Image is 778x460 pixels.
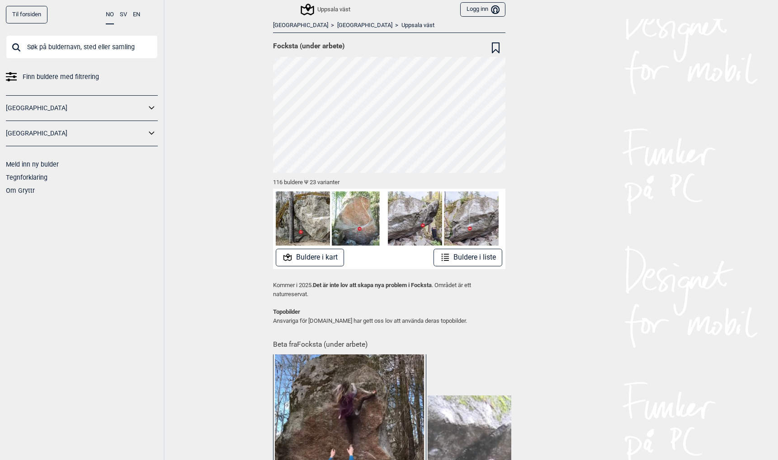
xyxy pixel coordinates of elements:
[273,308,300,315] strong: Topobilder
[395,22,398,29] span: >
[444,191,498,246] img: Valley girl
[273,173,505,189] div: 116 buldere Ψ 23 varianter
[388,191,442,246] img: Fandango
[313,282,432,288] strong: Det är inte lov att skapa nya problem i Focksta
[6,6,47,23] a: Til forsiden
[273,307,505,325] p: Ansvariga för [DOMAIN_NAME] har gett oss lov att använda deras topobilder.
[331,22,334,29] span: >
[337,22,392,29] a: [GEOGRAPHIC_DATA]
[6,70,158,84] a: Finn buldere med filtrering
[106,6,114,24] button: NO
[273,22,328,29] a: [GEOGRAPHIC_DATA]
[302,4,350,15] div: Uppsala väst
[460,2,505,17] button: Logg inn
[434,249,503,266] button: Buldere i liste
[401,22,434,29] a: Uppsala väst
[23,70,99,84] span: Finn buldere med filtrering
[276,191,330,246] img: Gloria
[6,187,35,194] a: Om Gryttr
[6,102,146,115] a: [GEOGRAPHIC_DATA]
[120,6,127,23] button: SV
[6,127,146,140] a: [GEOGRAPHIC_DATA]
[133,6,140,23] button: EN
[273,334,505,350] h1: Beta fra Focksta (under arbete)
[6,161,59,168] a: Meld inn ny bulder
[6,35,158,59] input: Søk på buldernavn, sted eller samling
[273,281,505,298] p: Kommer i 2025. . Området är ett naturreservat.
[332,191,386,246] img: Frosty
[6,174,47,181] a: Tegnforklaring
[276,249,344,266] button: Buldere i kart
[273,42,344,51] span: Focksta (under arbete)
